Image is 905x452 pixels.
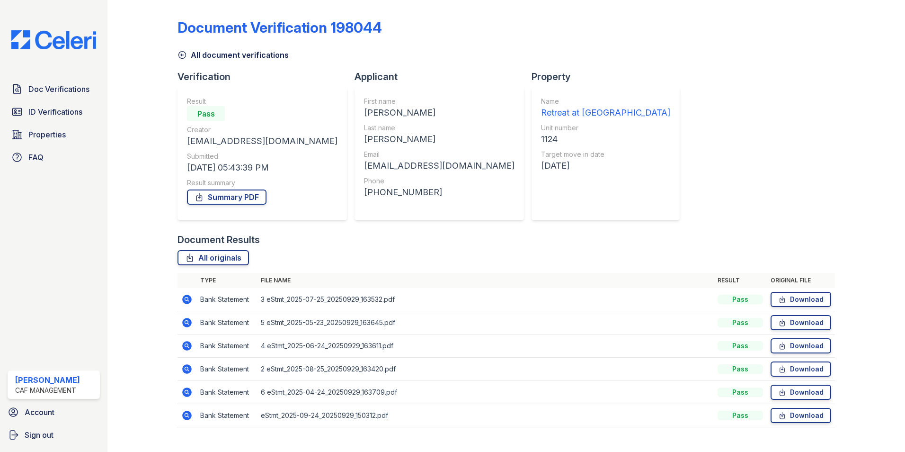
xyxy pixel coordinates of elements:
[28,83,89,95] span: Doc Verifications
[771,408,831,423] a: Download
[364,186,515,199] div: [PHONE_NUMBER]
[364,159,515,172] div: [EMAIL_ADDRESS][DOMAIN_NAME]
[532,70,687,83] div: Property
[196,288,257,311] td: Bank Statement
[364,106,515,119] div: [PERSON_NAME]
[196,273,257,288] th: Type
[196,358,257,381] td: Bank Statement
[196,381,257,404] td: Bank Statement
[257,288,714,311] td: 3 eStmt_2025-07-25_20250929_163532.pdf
[4,403,104,422] a: Account
[714,273,767,288] th: Result
[541,106,670,119] div: Retreat at [GEOGRAPHIC_DATA]
[196,311,257,334] td: Bank Statement
[28,152,44,163] span: FAQ
[177,250,249,265] a: All originals
[25,407,54,418] span: Account
[767,273,835,288] th: Original file
[177,49,289,61] a: All document verifications
[718,411,763,420] div: Pass
[771,338,831,353] a: Download
[541,97,670,119] a: Name Retreat at [GEOGRAPHIC_DATA]
[364,123,515,133] div: Last name
[187,97,337,106] div: Result
[257,358,714,381] td: 2 eStmt_2025-08-25_20250929_163420.pdf
[177,19,382,36] div: Document Verification 198044
[718,341,763,351] div: Pass
[187,161,337,174] div: [DATE] 05:43:39 PM
[718,364,763,374] div: Pass
[771,292,831,307] a: Download
[364,176,515,186] div: Phone
[187,106,225,121] div: Pass
[257,334,714,358] td: 4 eStmt_2025-06-24_20250929_163611.pdf
[177,70,355,83] div: Verification
[4,30,104,49] img: CE_Logo_Blue-a8612792a0a2168367f1c8372b55b34899dd931a85d93a1a3d3e32e68fde9ad4.png
[771,385,831,400] a: Download
[541,150,670,159] div: Target move in date
[28,129,66,140] span: Properties
[187,190,266,205] a: Summary PDF
[718,388,763,397] div: Pass
[196,334,257,358] td: Bank Statement
[187,178,337,188] div: Result summary
[364,150,515,159] div: Email
[15,374,80,386] div: [PERSON_NAME]
[771,315,831,330] a: Download
[257,311,714,334] td: 5 eStmt_2025-05-23_20250929_163645.pdf
[187,152,337,161] div: Submitted
[257,404,714,427] td: eStmt_2025-09-24_20250929_150312.pdf
[8,80,100,99] a: Doc Verifications
[257,381,714,404] td: 6 eStmt_2025-04-24_20250929_163709.pdf
[8,125,100,144] a: Properties
[25,429,53,441] span: Sign out
[718,318,763,327] div: Pass
[8,148,100,167] a: FAQ
[4,425,104,444] a: Sign out
[15,386,80,395] div: CAF Management
[196,404,257,427] td: Bank Statement
[28,106,82,118] span: ID Verifications
[541,133,670,146] div: 1124
[718,295,763,304] div: Pass
[771,362,831,377] a: Download
[364,97,515,106] div: First name
[177,233,260,246] div: Document Results
[187,125,337,135] div: Creator
[257,273,714,288] th: File name
[355,70,532,83] div: Applicant
[8,102,100,121] a: ID Verifications
[541,123,670,133] div: Unit number
[187,135,337,148] div: [EMAIL_ADDRESS][DOMAIN_NAME]
[364,133,515,146] div: [PERSON_NAME]
[541,97,670,106] div: Name
[541,159,670,172] div: [DATE]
